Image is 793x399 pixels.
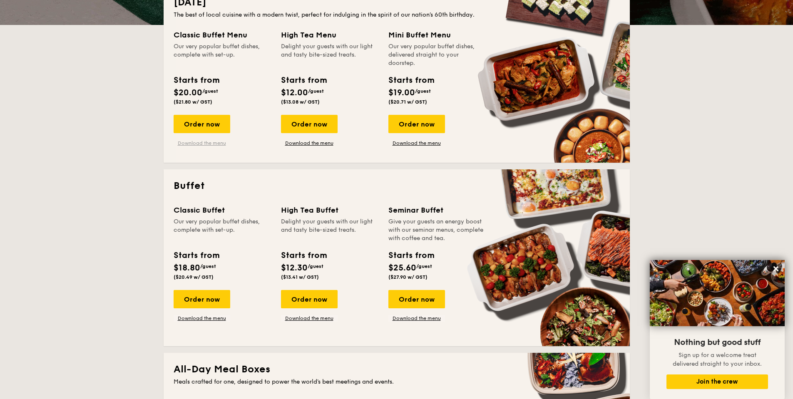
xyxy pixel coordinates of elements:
a: Download the menu [174,315,230,322]
div: Delight your guests with our light and tasty bite-sized treats. [281,42,378,67]
div: Order now [281,290,338,308]
span: ($20.49 w/ GST) [174,274,214,280]
span: ($27.90 w/ GST) [388,274,428,280]
div: Delight your guests with our light and tasty bite-sized treats. [281,218,378,243]
button: Close [769,262,783,275]
div: Starts from [174,249,219,262]
span: $18.80 [174,263,200,273]
div: Starts from [388,249,434,262]
span: $20.00 [174,88,202,98]
div: Seminar Buffet [388,204,486,216]
div: Mini Buffet Menu [388,29,486,41]
span: /guest [308,263,323,269]
img: DSC07876-Edit02-Large.jpeg [650,260,785,326]
a: Download the menu [388,315,445,322]
div: Order now [174,290,230,308]
div: Order now [388,115,445,133]
span: /guest [202,88,218,94]
span: /guest [200,263,216,269]
span: Sign up for a welcome treat delivered straight to your inbox. [673,352,762,367]
span: ($13.41 w/ GST) [281,274,319,280]
span: ($21.80 w/ GST) [174,99,212,105]
span: $12.00 [281,88,308,98]
a: Download the menu [281,315,338,322]
div: Starts from [174,74,219,87]
div: Order now [388,290,445,308]
div: The best of local cuisine with a modern twist, perfect for indulging in the spirit of our nation’... [174,11,620,19]
div: Classic Buffet Menu [174,29,271,41]
span: $19.00 [388,88,415,98]
div: Give your guests an energy boost with our seminar menus, complete with coffee and tea. [388,218,486,243]
a: Download the menu [281,140,338,146]
h2: All-Day Meal Boxes [174,363,620,376]
span: /guest [416,263,432,269]
span: ($20.71 w/ GST) [388,99,427,105]
div: Starts from [281,249,326,262]
a: Download the menu [174,140,230,146]
span: ($13.08 w/ GST) [281,99,320,105]
div: Meals crafted for one, designed to power the world's best meetings and events. [174,378,620,386]
span: $12.30 [281,263,308,273]
h2: Buffet [174,179,620,193]
button: Join the crew [666,374,768,389]
div: Classic Buffet [174,204,271,216]
div: Starts from [281,74,326,87]
a: Download the menu [388,140,445,146]
span: /guest [415,88,431,94]
div: Starts from [388,74,434,87]
span: /guest [308,88,324,94]
div: Order now [281,115,338,133]
div: Our very popular buffet dishes, delivered straight to your doorstep. [388,42,486,67]
div: Our very popular buffet dishes, complete with set-up. [174,42,271,67]
div: Our very popular buffet dishes, complete with set-up. [174,218,271,243]
div: High Tea Buffet [281,204,378,216]
div: Order now [174,115,230,133]
span: Nothing but good stuff [674,337,761,347]
div: High Tea Menu [281,29,378,41]
span: $25.60 [388,263,416,273]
